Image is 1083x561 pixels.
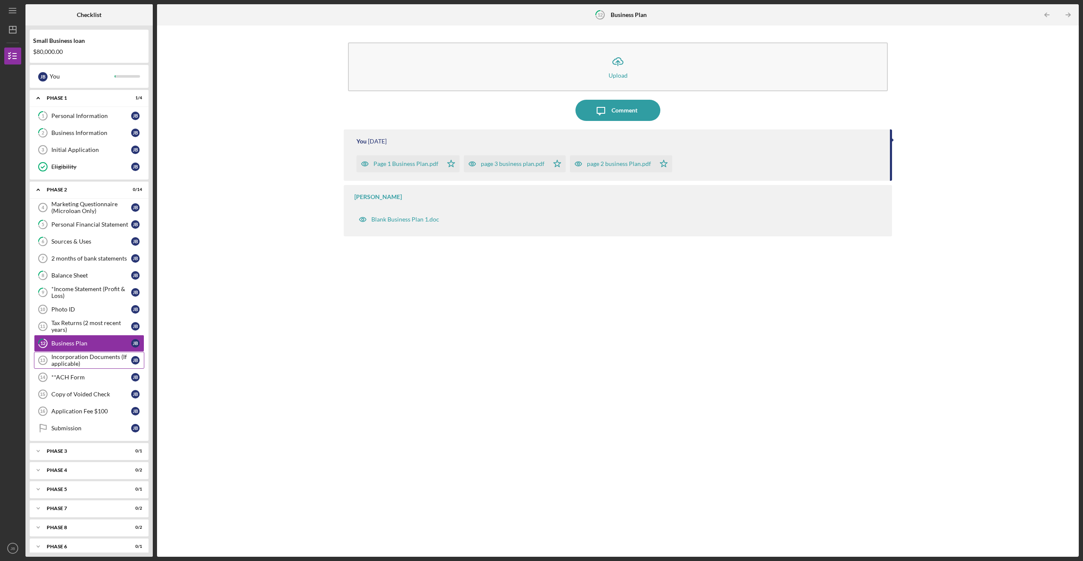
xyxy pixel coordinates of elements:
[51,425,131,432] div: Submission
[47,449,121,454] div: Phase 3
[131,254,140,263] div: J B
[354,194,402,200] div: [PERSON_NAME]
[47,487,121,492] div: Phase 5
[131,203,140,212] div: J B
[40,341,45,346] tspan: 12
[609,72,628,79] div: Upload
[597,12,602,17] tspan: 12
[131,112,140,120] div: J B
[131,339,140,348] div: J B
[131,129,140,137] div: J B
[51,391,131,398] div: Copy of Voided Check
[47,95,121,101] div: Phase 1
[371,216,439,223] div: Blank Business Plan 1.doc
[42,256,44,261] tspan: 7
[51,129,131,136] div: Business Information
[42,290,45,295] tspan: 9
[77,11,101,18] b: Checklist
[51,112,131,119] div: Personal Information
[131,424,140,432] div: J B
[40,307,45,312] tspan: 10
[131,407,140,415] div: J B
[611,11,647,18] b: Business Plan
[42,113,44,119] tspan: 1
[33,37,145,44] div: Small Business loan
[40,392,45,397] tspan: 15
[34,284,144,301] a: 9*Income Statement (Profit & Loss)JB
[575,100,660,121] button: Comment
[34,158,144,175] a: EligibilityJB
[51,238,131,245] div: Sources & Uses
[34,216,144,233] a: 5Personal Financial StatementJB
[464,155,566,172] button: page 3 business plan.pdf
[34,267,144,284] a: 8Balance SheetJB
[42,147,44,152] tspan: 3
[4,540,21,557] button: JB
[51,201,131,214] div: Marketing Questionnaire (Microloan Only)
[570,155,672,172] button: page 2 business Plan.pdf
[131,146,140,154] div: J B
[51,340,131,347] div: Business Plan
[51,286,131,299] div: *Income Statement (Profit & Loss)
[51,306,131,313] div: Photo ID
[51,374,131,381] div: **ACH Form
[34,233,144,250] a: 6Sources & UsesJB
[131,373,140,381] div: J B
[47,506,121,511] div: Phase 7
[34,386,144,403] a: 15Copy of Voided CheckJB
[47,468,121,473] div: Phase 4
[40,324,45,329] tspan: 11
[127,506,142,511] div: 0 / 2
[51,255,131,262] div: 2 months of bank statements
[51,272,131,279] div: Balance Sheet
[348,42,887,91] button: Upload
[131,271,140,280] div: J B
[373,160,438,167] div: Page 1 Business Plan.pdf
[51,163,131,170] div: Eligibility
[51,408,131,415] div: Application Fee $100
[127,468,142,473] div: 0 / 2
[34,369,144,386] a: 14**ACH FormJB
[127,449,142,454] div: 0 / 1
[40,375,45,380] tspan: 14
[127,95,142,101] div: 1 / 4
[131,322,140,331] div: J B
[131,220,140,229] div: J B
[40,409,45,414] tspan: 16
[127,487,142,492] div: 0 / 1
[612,100,637,121] div: Comment
[50,69,115,84] div: You
[34,403,144,420] a: 16Application Fee $100JB
[131,163,140,171] div: J B
[51,353,131,367] div: Incorporation Documents (If applicable)
[34,335,144,352] a: 12Business PlanJB
[42,239,45,244] tspan: 6
[34,318,144,335] a: 11Tax Returns (2 most recent years)JB
[131,288,140,297] div: J B
[34,124,144,141] a: 2Business InformationJB
[481,160,544,167] div: page 3 business plan.pdf
[33,48,145,55] div: $80,000.00
[40,358,45,363] tspan: 13
[42,273,44,278] tspan: 8
[42,222,44,227] tspan: 5
[34,250,144,267] a: 72 months of bank statementsJB
[127,525,142,530] div: 0 / 2
[42,205,45,210] tspan: 4
[42,130,44,136] tspan: 2
[38,72,48,81] div: J B
[131,390,140,398] div: J B
[356,155,460,172] button: Page 1 Business Plan.pdf
[368,138,387,145] time: 2025-08-17 18:49
[34,352,144,369] a: 13Incorporation Documents (If applicable)JB
[34,107,144,124] a: 1Personal InformationJB
[51,221,131,228] div: Personal Financial Statement
[127,544,142,549] div: 0 / 1
[51,146,131,153] div: Initial Application
[131,305,140,314] div: J B
[47,187,121,192] div: Phase 2
[34,420,144,437] a: SubmissionJB
[131,237,140,246] div: J B
[34,301,144,318] a: 10Photo IDJB
[127,187,142,192] div: 0 / 14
